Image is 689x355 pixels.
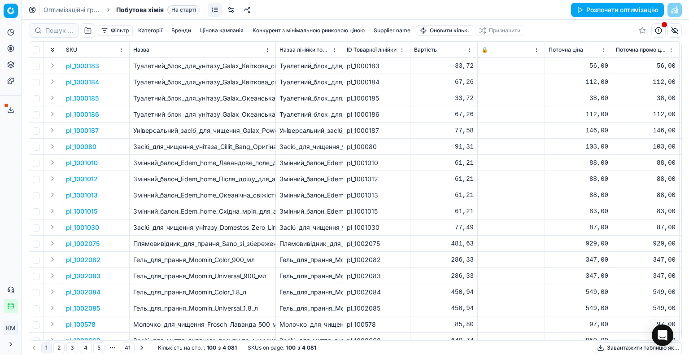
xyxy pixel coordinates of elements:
[414,336,474,345] div: 640,74
[414,142,474,151] div: 91,31
[133,304,272,313] p: Гель_для_прання_Moomin_Universal_1.8_л
[616,320,676,329] div: 97,00
[207,344,216,351] strong: 100
[595,342,682,353] button: Завантажити таблицю як...
[196,25,247,36] button: Цінова кампанія
[549,110,608,119] div: 112,00
[279,158,339,167] div: Змінний_балон_Edem_home_Лавандове_поле_для_автоматичного_освіжувача_повітря_260_мл
[347,223,406,232] div: pl_1001030
[45,26,73,35] input: Пошук по SKU або назві
[66,61,99,70] button: pl_1000183
[279,46,330,53] span: Назва лінійки товарів
[4,321,17,335] span: КM
[347,320,406,329] div: pl_100578
[133,78,272,87] p: Туалетний_блок_для_унітазу_Galax_Квіткова_свіжість_110_г_(2_шт._х_55_г)
[47,157,58,168] button: Expand
[66,142,96,151] p: pl_100080
[414,110,474,119] div: 67,26
[279,191,339,200] div: Змінний_балон_Edem_home_Океанічна_свіжість_для_автоматичного_освіжувача_повітря_260_мл
[66,342,78,353] button: 3
[549,175,608,184] div: 88,00
[66,78,99,87] button: pl_1000184
[297,344,300,351] strong: з
[616,158,676,167] div: 88,00
[549,61,608,70] div: 56,00
[121,342,135,353] button: 41
[66,272,100,280] button: pl_1002083
[475,25,524,36] button: Призначити
[133,336,272,345] p: Засіб_для_миття_дитячого_посуду_та_аксесуарів_Suavinex_2_шт._×_500_мл_(307918)
[616,78,676,87] div: 112,00
[347,191,406,200] div: pl_1001013
[66,191,98,200] button: pl_1001013
[66,126,99,135] button: pl_1000187
[616,126,676,135] div: 146,00
[133,158,272,167] p: Змінний_балон_Edem_home_Лавандове_поле_для_автоматичного_освіжувача_повітря_260_мл
[347,61,406,70] div: pl_1000183
[616,304,676,313] div: 549,00
[414,207,474,216] div: 61,21
[414,255,474,264] div: 286,33
[133,239,272,248] p: Плямовивідник_для_прання_Sano_зі_збереженням_кольору_4_л
[279,94,339,103] div: Туалетний_блок_для_унітазу_Galax_Океанська_свіжість_55_г
[66,175,98,184] button: pl_1001012
[249,25,368,36] button: Конкурент з мінімальною ринковою ціною
[66,304,100,313] button: pl_1002085
[549,142,608,151] div: 103,00
[133,320,272,329] p: Молочко_для_чищення_Frosch_Лаванда_500_мл
[347,239,406,248] div: pl_1002075
[616,46,667,53] span: Поточна промо ціна
[414,239,474,248] div: 481,63
[549,191,608,200] div: 88,00
[616,272,676,280] div: 347,00
[116,5,200,14] span: Побутова хіміяНа старті
[616,288,676,297] div: 549,00
[66,288,100,297] p: pl_1002084
[347,175,406,184] div: pl_1001012
[347,126,406,135] div: pl_1000187
[279,207,339,216] div: Змінний_балон_Edem_home_Східна_мрія_для_автоматичного_освіжувача_повітря_260_мл
[133,61,272,70] p: Туалетний_блок_для_унітазу_Galax_Квіткова_свіжість_55_г
[66,110,99,119] button: pl_1000186
[66,158,98,167] p: pl_1001010
[416,25,473,36] button: Оновити кільк.
[133,175,272,184] p: Змінний_балон_Edem_home_Після_дощу_для_автоматичного_освіжувача_повітря_260_мл
[549,158,608,167] div: 88,00
[549,288,608,297] div: 549,00
[347,142,406,151] div: pl_100080
[549,94,608,103] div: 38,00
[47,222,58,232] button: Expand
[347,78,406,87] div: pl_1000184
[481,46,488,53] span: 🔒
[133,46,149,53] span: Назва
[414,191,474,200] div: 61,21
[80,342,92,353] button: 4
[47,141,58,152] button: Expand
[47,319,58,329] button: Expand
[29,342,39,353] button: Go to previous page
[616,239,676,248] div: 929,00
[116,5,164,14] span: Побутова хімія
[414,126,474,135] div: 77,58
[44,5,200,14] nav: breadcrumb
[370,25,414,36] button: Supplier name
[347,272,406,280] div: pl_1002083
[41,342,52,353] button: 1
[66,207,97,216] p: pl_1001015
[347,207,406,216] div: pl_1001015
[279,288,339,297] div: Гель_для_прання_Moomin_Color_1.8_л
[66,255,100,264] button: pl_1002082
[53,342,65,353] button: 2
[47,109,58,119] button: Expand
[549,272,608,280] div: 347,00
[616,336,676,345] div: 850,00
[97,25,133,36] button: Фільтр
[158,344,237,351] div: :
[302,344,316,351] strong: 4 081
[549,223,608,232] div: 87,00
[133,142,272,151] p: Засіб_для_чищення_унітаза_Cillit_Bang_Оригінальний_750_мл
